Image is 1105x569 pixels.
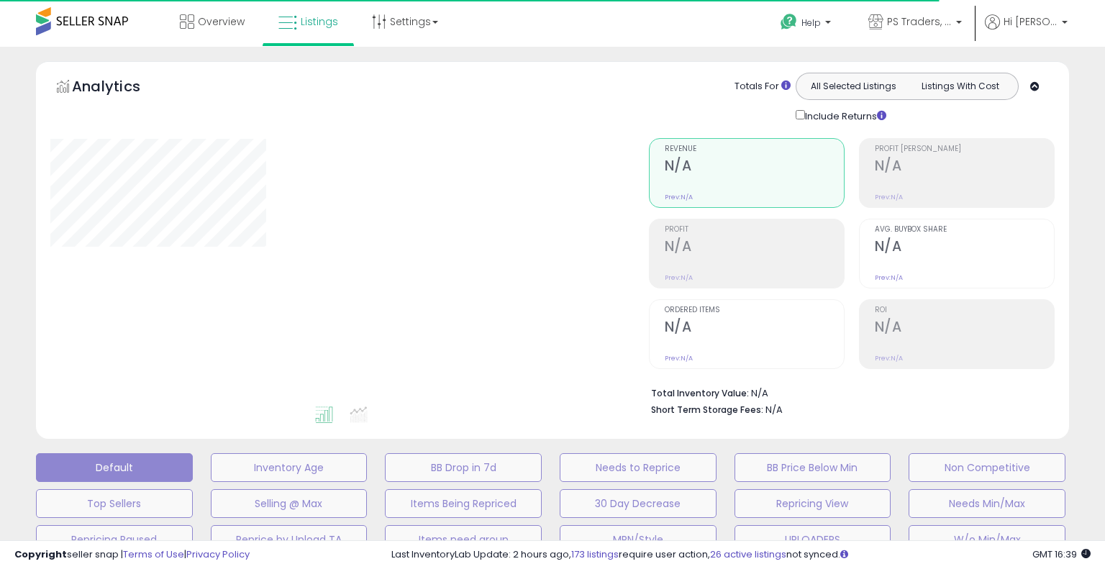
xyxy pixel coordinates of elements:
button: BB Drop in 7d [385,453,542,482]
strong: Copyright [14,547,67,561]
button: All Selected Listings [800,77,907,96]
small: Prev: N/A [875,354,903,363]
li: N/A [651,383,1044,401]
a: Privacy Policy [186,547,250,561]
button: 30 Day Decrease [560,489,717,518]
h2: N/A [875,238,1054,258]
small: Prev: N/A [665,273,693,282]
span: Listings [301,14,338,29]
button: Selling @ Max [211,489,368,518]
button: MPN/Style [560,525,717,554]
span: Help [801,17,821,29]
h2: N/A [665,238,844,258]
h2: N/A [665,319,844,338]
span: Profit [665,226,844,234]
small: Prev: N/A [665,354,693,363]
span: Revenue [665,145,844,153]
button: BB Price Below Min [735,453,891,482]
button: Repricing View [735,489,891,518]
h2: N/A [665,158,844,177]
small: Prev: N/A [875,193,903,201]
button: W/o Min/Max [909,525,1065,554]
a: Help [769,2,845,47]
a: Hi [PERSON_NAME] [985,14,1068,47]
small: Prev: N/A [875,273,903,282]
div: seller snap | | [14,548,250,562]
button: Inventory Age [211,453,368,482]
button: Reprice by Upload TA [211,525,368,554]
button: Top Sellers [36,489,193,518]
span: PS Traders, LLC [887,14,952,29]
span: N/A [765,403,783,416]
button: Listings With Cost [906,77,1014,96]
span: Profit [PERSON_NAME] [875,145,1054,153]
button: Needs Min/Max [909,489,1065,518]
span: Hi [PERSON_NAME] [1004,14,1058,29]
div: Last InventoryLab Update: 2 hours ago, require user action, not synced. [391,548,1091,562]
a: 26 active listings [710,547,786,561]
div: Include Returns [785,107,904,124]
a: Terms of Use [123,547,184,561]
div: Totals For [735,80,791,94]
b: Total Inventory Value: [651,387,749,399]
span: 2025-08-14 16:39 GMT [1032,547,1091,561]
button: Default [36,453,193,482]
button: Items need group [385,525,542,554]
h2: N/A [875,158,1054,177]
span: Avg. Buybox Share [875,226,1054,234]
i: Click here to read more about un-synced listings. [840,550,848,559]
h2: N/A [875,319,1054,338]
button: Items Being Repriced [385,489,542,518]
i: Get Help [780,13,798,31]
span: Overview [198,14,245,29]
h5: Analytics [72,76,168,100]
span: ROI [875,306,1054,314]
a: 173 listings [571,547,619,561]
span: Ordered Items [665,306,844,314]
small: Prev: N/A [665,193,693,201]
button: Non Competitive [909,453,1065,482]
button: Repricing Paused [36,525,193,554]
button: UPLOADERS [735,525,891,554]
button: Needs to Reprice [560,453,717,482]
b: Short Term Storage Fees: [651,404,763,416]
